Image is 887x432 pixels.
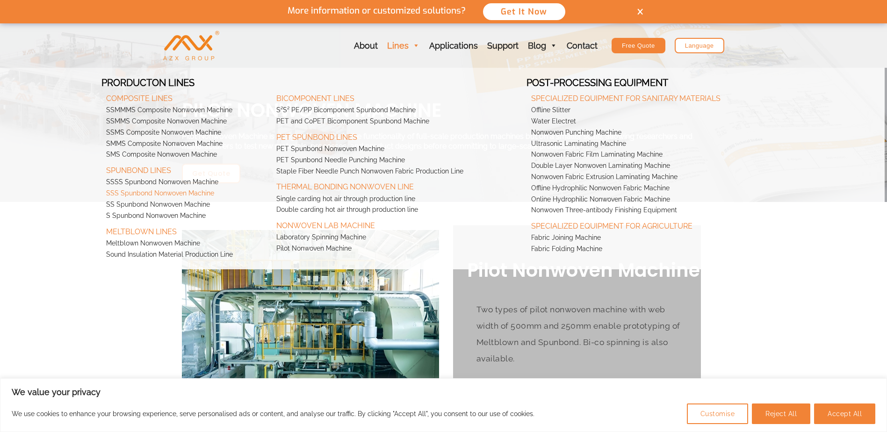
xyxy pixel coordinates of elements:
[101,105,271,116] a: SSMMMS Composite Nonwoven Machine
[272,204,526,216] a: Double carding hot air through production line
[101,160,271,177] a: Spunbond Lines
[272,177,526,193] a: Thermal Bonding Nonwoven Line
[526,127,781,138] a: Nonwoven Punching Machine
[272,105,526,116] a: S²S² PE/PP Bicomponent Spunbond Machine
[101,222,271,238] a: Meltblown Lines
[526,149,781,160] a: Nonwoven Fabric Film Laminating Machine
[101,188,271,199] a: SSS Spunbond Nonwoven Machine
[483,23,523,68] a: Support
[101,88,271,105] a: Composite Lines
[272,144,526,155] a: PET Spunbond Nonwoven Machine
[526,105,781,116] a: Offline Slitter
[476,301,692,376] div: Two types of pilot nonwoven machine with web width of 500mm and 250mm enable prototyping of Meltb...
[101,138,271,150] a: SMMS Composite Nonwoven Machine
[272,155,526,166] a: PET Spunbond Needle Punching Machine
[182,230,439,423] img: Pilot Nonwoven Machine 1
[272,127,526,144] a: PET Spunbond Lines
[675,38,724,53] a: Language
[272,216,526,232] a: Nonwoven Lab Machine
[562,23,602,68] a: Contact
[526,183,781,194] a: Offline Hydrophilic Nonwoven Fabric Machine
[523,23,562,68] a: Blog
[526,88,781,105] a: Specialized Equipment for Sanitary Materials
[101,210,271,222] a: S Spunbond Nonwoven Machine
[526,216,781,232] a: Specialized Equipment for Agriculture
[272,194,526,205] a: Single carding hot air through production line
[272,88,526,105] a: Bicomponent Lines
[280,6,474,16] p: More information or customized solutions?
[382,23,425,68] a: Lines
[12,408,534,419] p: We use cookies to enhance your browsing experience, serve personalised ads or content, and analys...
[101,249,271,260] a: Sound Insulation Material Production Line
[272,116,526,127] a: PET and CoPET Bicomponent Spunbond Machine
[467,258,701,282] h2: Pilot Nonwoven Machine
[425,23,483,68] a: Applications
[526,194,781,205] a: Online Hydrophilic Nonwoven Fabric Machine
[612,38,665,53] a: Free Quote
[349,23,382,68] a: About
[526,205,781,216] a: Nonwoven Three-antibody Finishing Equipment
[101,77,271,88] h4: Prorducton Lines
[12,387,875,398] p: We value your privacy
[482,2,566,21] button: Get It Now
[526,172,781,183] a: Nonwoven Fabric Extrusion Laminating Machine
[272,243,526,254] a: Pilot Nonwoven Machine
[163,41,219,50] a: AZX Nonwoven Machine
[272,166,526,177] a: Staple Fiber Needle Punch Nonwoven Fabric Production Line
[526,160,781,172] a: Double Layer Nonwoven Laminating Machine
[526,116,781,127] a: Water Electret
[526,138,781,150] a: Ultrasonic Laminating Machine
[101,149,271,160] a: SMS Composite Nonwoven Machine
[101,127,271,138] a: SSMS Composite Nonwoven Machine
[272,232,526,243] a: Laboratory Spinning Machine
[526,77,781,88] h4: Post-processing Equipment
[687,403,749,424] button: Customise
[101,177,271,188] a: SSSS Spunbond Nonwoven Machine
[101,238,271,249] a: Meltblown Nonwoven Machine
[101,116,271,127] a: SSMMS Composite Nonwoven Machine
[101,199,271,210] a: SS Spunbond Nonwoven Machine
[752,403,810,424] button: Reject All
[814,403,875,424] button: Accept All
[526,244,781,255] a: Fabric Folding Machine
[526,232,781,244] a: Fabric Joining Machine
